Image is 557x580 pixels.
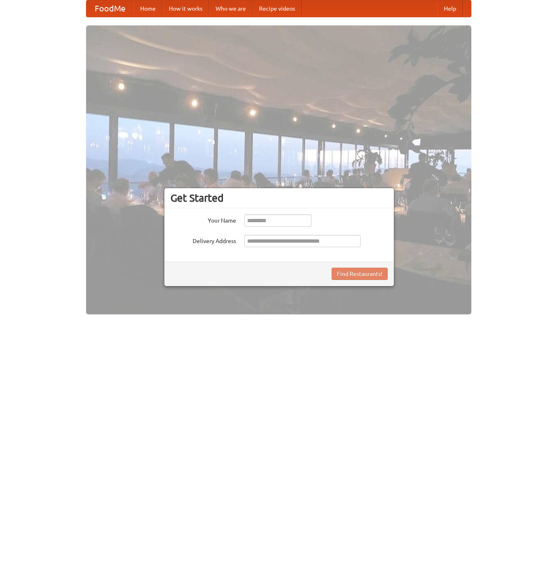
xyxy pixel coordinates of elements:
[171,235,236,245] label: Delivery Address
[437,0,463,17] a: Help
[252,0,302,17] a: Recipe videos
[332,268,388,280] button: Find Restaurants!
[171,192,388,204] h3: Get Started
[134,0,162,17] a: Home
[209,0,252,17] a: Who we are
[162,0,209,17] a: How it works
[86,0,134,17] a: FoodMe
[171,214,236,225] label: Your Name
